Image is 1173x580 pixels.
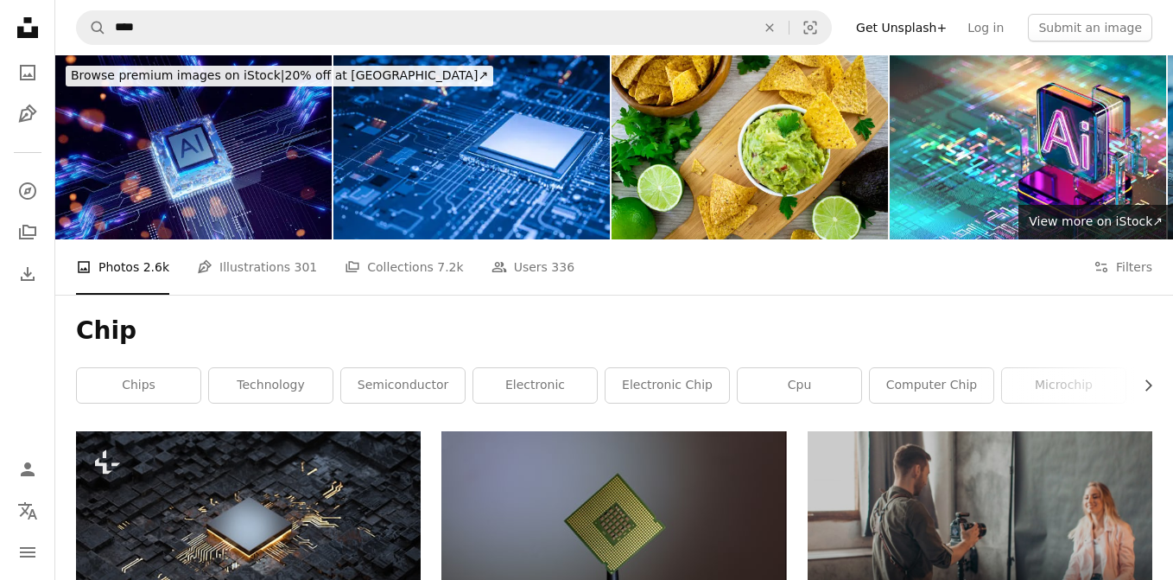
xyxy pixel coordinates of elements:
[209,368,333,403] a: technology
[1132,368,1152,403] button: scroll list to the right
[10,215,45,250] a: Collections
[890,55,1166,239] img: Digital abstract CPU. AI - Artificial Intelligence and machine learning concept
[10,97,45,131] a: Illustrations
[10,257,45,291] a: Download History
[1028,14,1152,41] button: Submit an image
[345,239,463,295] a: Collections 7.2k
[1018,205,1173,239] a: View more on iStock↗
[789,11,831,44] button: Visual search
[751,11,789,44] button: Clear
[441,539,786,554] a: person holding computer cell processor
[846,14,957,41] a: Get Unsplash+
[1094,239,1152,295] button: Filters
[76,10,832,45] form: Find visuals sitewide
[76,315,1152,347] h1: Chip
[197,239,317,295] a: Illustrations 301
[77,368,200,403] a: chips
[10,494,45,528] button: Language
[606,368,729,403] a: electronic chip
[10,535,45,570] button: Menu
[612,55,888,239] img: Guacamole and chips, shot from above.
[333,55,610,239] img: Computer chip mockup on blue circuit board with electronic components, microprocessor, technology...
[71,68,284,82] span: Browse premium images on iStock |
[10,452,45,487] a: Log in / Sign up
[957,14,1014,41] a: Log in
[473,368,597,403] a: electronic
[55,55,504,97] a: Browse premium images on iStock|20% off at [GEOGRAPHIC_DATA]↗
[491,239,574,295] a: Users 336
[738,368,861,403] a: cpu
[870,368,993,403] a: computer chip
[10,55,45,90] a: Photos
[66,66,493,86] div: 20% off at [GEOGRAPHIC_DATA] ↗
[55,55,332,239] img: AI Chips at the Core of Modern Devices
[341,368,465,403] a: semiconductor
[77,11,106,44] button: Search Unsplash
[295,258,318,277] span: 301
[437,258,463,277] span: 7.2k
[76,520,421,536] a: Central Computer Processors CPU concept. 3d rendering,conceptual image.
[1029,214,1163,228] span: View more on iStock ↗
[551,258,574,277] span: 336
[1002,368,1125,403] a: microchip
[10,174,45,208] a: Explore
